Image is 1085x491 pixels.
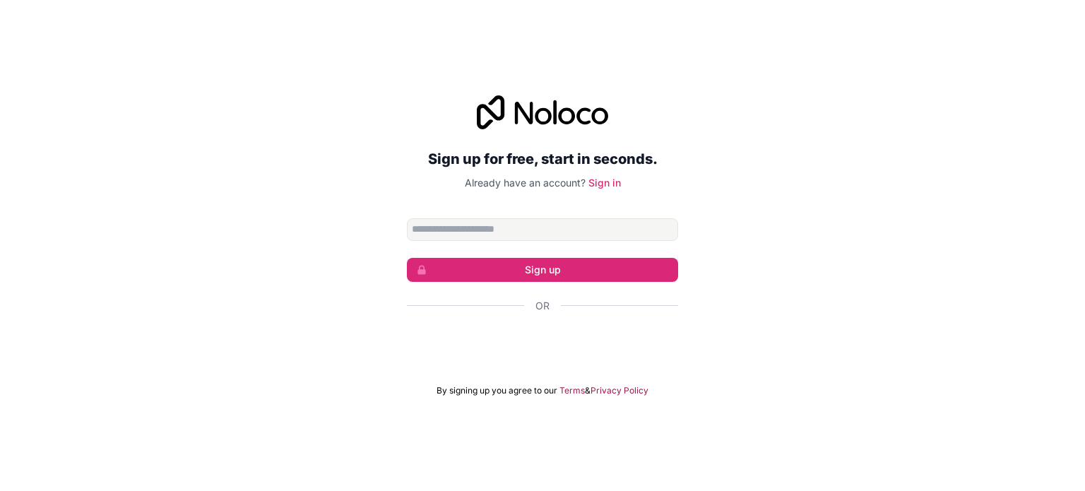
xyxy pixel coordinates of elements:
[407,146,678,172] h2: Sign up for free, start in seconds.
[407,258,678,282] button: Sign up
[407,218,678,241] input: Email address
[465,177,586,189] span: Already have an account?
[437,385,557,396] span: By signing up you agree to our
[559,385,585,396] a: Terms
[588,177,621,189] a: Sign in
[535,299,550,313] span: Or
[591,385,648,396] a: Privacy Policy
[585,385,591,396] span: &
